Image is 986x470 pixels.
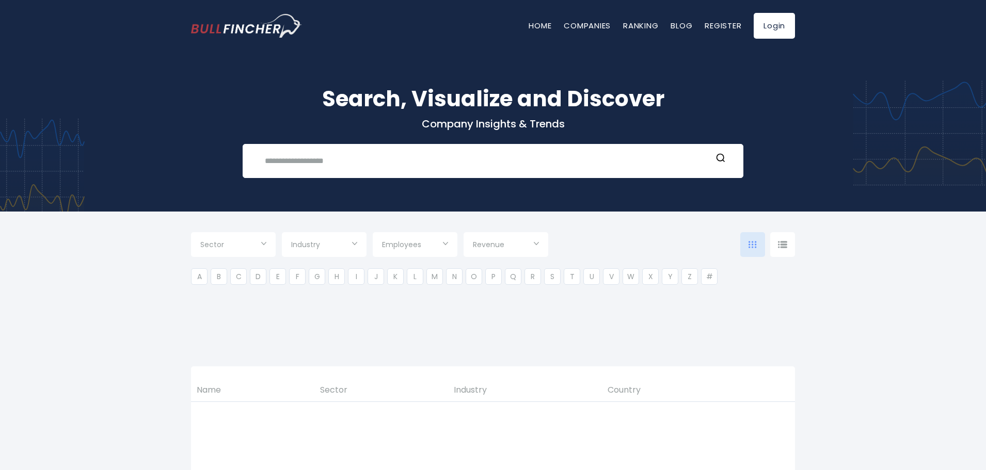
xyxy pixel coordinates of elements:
li: F [289,268,306,285]
li: J [368,268,384,285]
li: Z [681,268,698,285]
img: icon-comp-list-view.svg [778,241,787,248]
li: H [328,268,345,285]
li: K [387,268,404,285]
li: E [269,268,286,285]
th: Sector [314,379,449,401]
span: Industry [291,240,320,249]
span: Employees [382,240,421,249]
li: B [211,268,227,285]
img: icon-comp-grid.svg [749,241,757,248]
li: X [642,268,659,285]
span: Revenue [473,240,504,249]
a: Blog [671,20,692,31]
li: V [603,268,619,285]
th: Name [191,379,314,401]
li: U [583,268,600,285]
li: C [230,268,247,285]
li: R [524,268,541,285]
th: Country [602,379,756,401]
button: Search [714,153,727,166]
li: P [485,268,502,285]
a: Companies [564,20,611,31]
li: T [564,268,580,285]
input: Selection [382,236,448,255]
li: S [544,268,561,285]
li: O [466,268,482,285]
li: Y [662,268,678,285]
a: Register [705,20,741,31]
img: bullfincher logo [191,14,302,38]
input: Selection [473,236,539,255]
li: L [407,268,423,285]
li: I [348,268,364,285]
p: Company Insights & Trends [191,117,795,131]
li: W [623,268,639,285]
li: G [309,268,325,285]
a: Ranking [623,20,658,31]
input: Selection [200,236,266,255]
span: Sector [200,240,224,249]
a: Login [754,13,795,39]
li: # [701,268,718,285]
li: A [191,268,208,285]
li: D [250,268,266,285]
a: Go to homepage [191,14,302,38]
li: N [446,268,463,285]
li: Q [505,268,521,285]
th: Industry [448,379,602,401]
h1: Search, Visualize and Discover [191,83,795,115]
li: M [426,268,443,285]
a: Home [529,20,551,31]
input: Selection [291,236,357,255]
